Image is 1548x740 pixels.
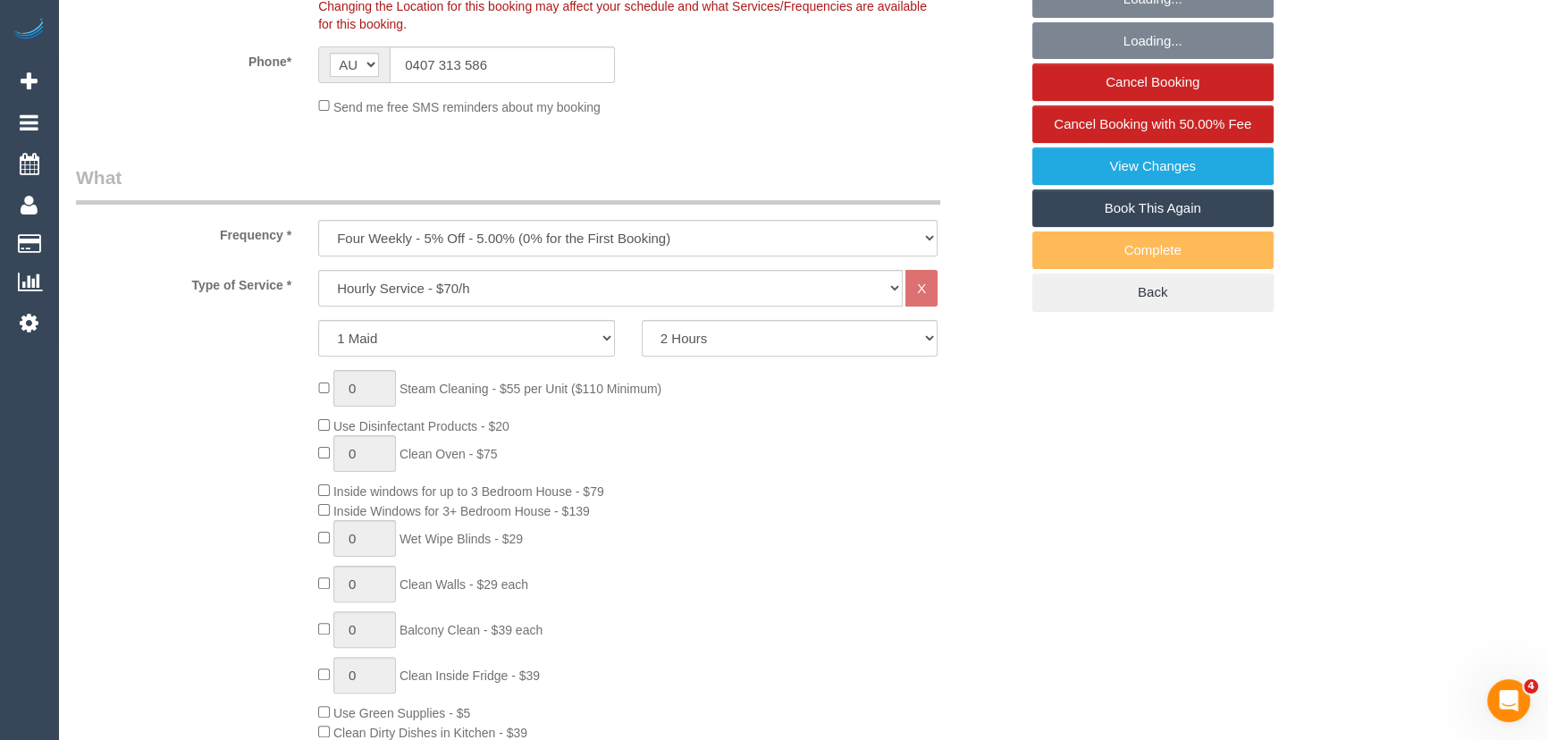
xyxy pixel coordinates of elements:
[400,577,528,592] span: Clean Walls - $29 each
[1487,679,1530,722] iframe: Intercom live chat
[400,532,523,546] span: Wet Wipe Blinds - $29
[333,99,601,114] span: Send me free SMS reminders about my booking
[1054,116,1251,131] span: Cancel Booking with 50.00% Fee
[1032,105,1274,143] a: Cancel Booking with 50.00% Fee
[63,220,305,244] label: Frequency *
[400,623,543,637] span: Balcony Clean - $39 each
[1032,189,1274,227] a: Book This Again
[390,46,615,83] input: Phone*
[333,504,590,518] span: Inside Windows for 3+ Bedroom House - $139
[1032,273,1274,311] a: Back
[63,46,305,71] label: Phone*
[1032,63,1274,101] a: Cancel Booking
[400,669,540,683] span: Clean Inside Fridge - $39
[11,18,46,43] img: Automaid Logo
[1524,679,1538,694] span: 4
[1032,147,1274,185] a: View Changes
[333,419,509,433] span: Use Disinfectant Products - $20
[400,382,661,396] span: Steam Cleaning - $55 per Unit ($110 Minimum)
[333,706,470,720] span: Use Green Supplies - $5
[400,447,498,461] span: Clean Oven - $75
[63,270,305,294] label: Type of Service *
[333,484,604,499] span: Inside windows for up to 3 Bedroom House - $79
[76,164,940,205] legend: What
[333,726,527,740] span: Clean Dirty Dishes in Kitchen - $39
